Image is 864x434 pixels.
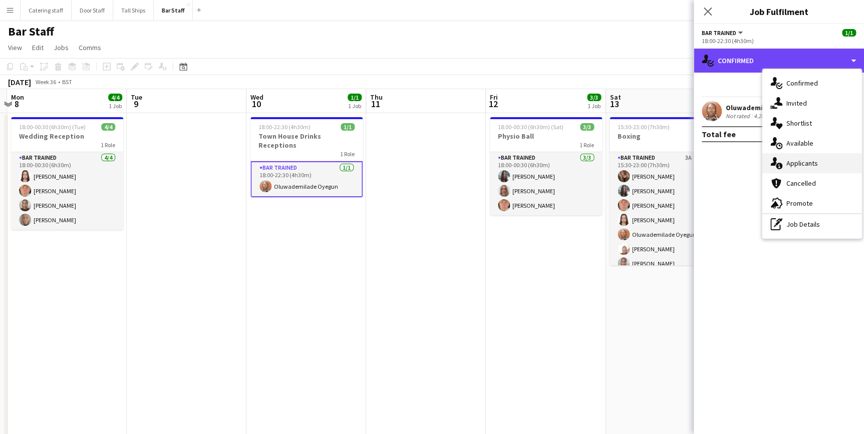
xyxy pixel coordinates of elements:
[762,214,861,234] div: Job Details
[101,141,115,149] span: 1 Role
[726,103,804,112] div: Oluwademilade Oyegun
[490,132,602,141] h3: Physio Ball
[108,94,122,101] span: 4/4
[113,1,154,20] button: Tall Ships
[608,98,621,110] span: 13
[610,93,621,102] span: Sat
[19,123,86,131] span: 18:00-00:30 (6h30m) (Tue)
[131,93,142,102] span: Tue
[10,98,24,110] span: 8
[154,1,193,20] button: Bar Staff
[11,132,123,141] h3: Wedding Reception
[786,159,818,168] span: Applicants
[702,37,856,45] div: 18:00-22:30 (4h30m)
[370,93,383,102] span: Thu
[588,102,601,110] div: 1 Job
[11,117,123,230] app-job-card: 18:00-00:30 (6h30m) (Tue)4/4Wedding Reception1 RoleBar trained4/418:00-00:30 (6h30m)[PERSON_NAME]...
[580,123,594,131] span: 3/3
[8,43,22,52] span: View
[129,98,142,110] span: 9
[8,24,54,39] h1: Bar Staff
[249,98,263,110] span: 10
[258,123,311,131] span: 18:00-22:30 (4h30m)
[610,132,722,141] h3: Boxing
[488,98,498,110] span: 12
[842,29,856,37] span: 1/1
[250,117,363,197] app-job-card: 18:00-22:30 (4h30m)1/1Town House Drinks Receptions1 RoleBar trained1/118:00-22:30 (4h30m)Oluwadem...
[340,150,355,158] span: 1 Role
[580,141,594,149] span: 1 Role
[786,119,812,128] span: Shortlist
[702,29,736,37] span: Bar trained
[786,199,813,208] span: Promote
[8,77,31,87] div: [DATE]
[50,41,73,54] a: Jobs
[694,5,864,18] h3: Job Fulfilment
[4,41,26,54] a: View
[587,94,601,101] span: 3/3
[702,29,744,37] button: Bar trained
[348,94,362,101] span: 1/1
[490,117,602,215] app-job-card: 18:00-00:30 (6h30m) (Sat)3/3Physio Ball1 RoleBar trained3/318:00-00:30 (6h30m)[PERSON_NAME][PERSO...
[79,43,101,52] span: Comms
[786,99,807,108] span: Invited
[369,98,383,110] span: 11
[341,123,355,131] span: 1/1
[610,117,722,265] app-job-card: 15:30-23:00 (7h30m)15/20Boxing1 RoleBar trained3A15/2015:30-23:00 (7h30m)[PERSON_NAME][PERSON_NAM...
[618,123,670,131] span: 15:30-23:00 (7h30m)
[250,161,363,197] app-card-role: Bar trained1/118:00-22:30 (4h30m)Oluwademilade Oyegun
[250,93,263,102] span: Wed
[11,152,123,230] app-card-role: Bar trained4/418:00-00:30 (6h30m)[PERSON_NAME][PERSON_NAME][PERSON_NAME][PERSON_NAME]
[72,1,113,20] button: Door Staff
[101,123,115,131] span: 4/4
[21,1,72,20] button: Catering staff
[54,43,69,52] span: Jobs
[490,93,498,102] span: Fri
[75,41,105,54] a: Comms
[490,152,602,215] app-card-role: Bar trained3/318:00-00:30 (6h30m)[PERSON_NAME][PERSON_NAME][PERSON_NAME]
[11,93,24,102] span: Mon
[498,123,563,131] span: 18:00-00:30 (6h30m) (Sat)
[726,112,752,120] div: Not rated
[694,49,864,73] div: Confirmed
[250,132,363,150] h3: Town House Drinks Receptions
[786,79,818,88] span: Confirmed
[33,78,58,86] span: Week 36
[786,179,816,188] span: Cancelled
[32,43,44,52] span: Edit
[28,41,48,54] a: Edit
[109,102,122,110] div: 1 Job
[348,102,361,110] div: 1 Job
[786,139,813,148] span: Available
[752,112,771,120] div: 4.2km
[702,129,736,139] div: Total fee
[62,78,72,86] div: BST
